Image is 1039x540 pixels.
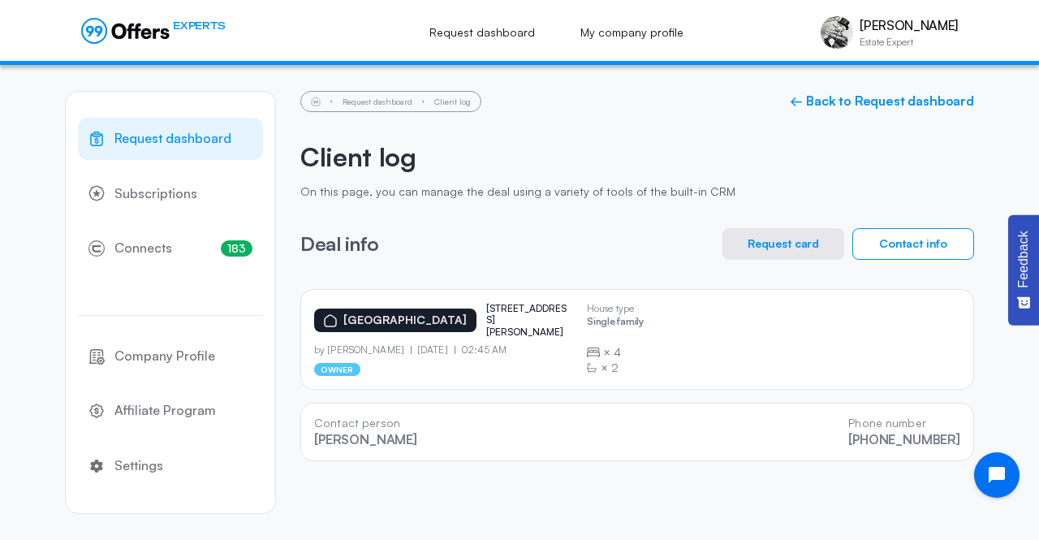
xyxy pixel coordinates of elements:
[300,233,379,254] h3: Deal info
[78,173,263,215] a: Subscriptions
[114,184,197,205] span: Subscriptions
[412,15,553,50] a: Request dashboard
[860,18,958,33] p: [PERSON_NAME]
[587,344,644,361] div: ×
[434,97,471,106] li: Client log
[78,445,263,487] a: Settings
[790,93,974,109] a: ← Back to Request dashboard
[314,363,360,376] p: owner
[343,97,412,106] a: Request dashboard
[114,456,163,477] span: Settings
[1008,214,1039,325] button: Feedback - Show survey
[300,141,974,172] h2: Client log
[173,18,225,33] span: EXPERTS
[860,37,958,47] p: Estate Expert
[563,15,701,50] a: My company profile
[848,417,960,430] p: Phone number
[81,18,225,44] a: EXPERTS
[114,128,231,149] span: Request dashboard
[314,432,417,447] p: [PERSON_NAME]
[314,344,411,356] p: by [PERSON_NAME]
[343,313,467,327] p: [GEOGRAPHIC_DATA]
[587,303,644,314] p: House type
[314,417,417,430] p: Contact person
[455,344,507,356] p: 02:45 AM
[300,185,974,199] p: On this page, you can manage the deal using a variety of tools of the built-in CRM
[411,344,455,356] p: [DATE]
[221,240,252,257] span: 183
[722,228,844,260] button: Request card
[848,431,960,447] a: [PHONE_NUMBER]
[486,303,567,338] p: [STREET_ADDRESS][PERSON_NAME]
[614,344,621,361] span: 4
[821,16,853,49] img: Judah Michael
[78,335,263,378] a: Company Profile
[78,390,263,432] a: Affiliate Program
[852,228,974,260] button: Contact info
[611,360,619,376] span: 2
[78,227,263,270] a: Connects183
[587,360,644,376] div: ×
[587,316,644,331] p: Single family
[114,400,216,421] span: Affiliate Program
[1016,231,1031,287] span: Feedback
[114,238,172,259] span: Connects
[78,118,263,160] a: Request dashboard
[114,346,215,367] span: Company Profile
